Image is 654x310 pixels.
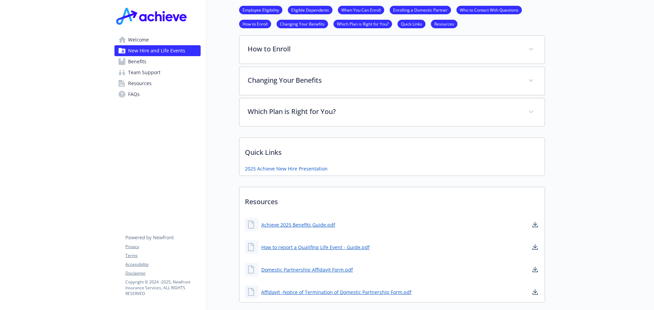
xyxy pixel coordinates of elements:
a: FAQs [114,89,201,100]
div: How to Enroll [239,36,545,64]
p: How to Enroll [248,44,520,54]
p: Quick Links [239,138,545,163]
a: download document [531,243,539,251]
a: Accessibility [125,261,200,267]
span: Benefits [128,56,146,67]
a: Benefits [114,56,201,67]
a: Which Plan is Right for You? [333,20,392,27]
a: When You Can Enroll [338,6,384,13]
a: Team Support [114,67,201,78]
p: Resources [239,187,545,212]
span: Resources [128,78,152,89]
a: Achieve 2025 Benefits Guide.pdf [261,221,335,228]
a: Resources [431,20,457,27]
a: download document [531,221,539,229]
a: New Hire and Life Events [114,45,201,56]
a: How to report a Qualifing Life Event - Guide.pdf [261,244,370,251]
a: Privacy [125,244,200,250]
a: Domestic Partnership Affidavit Form.pdf [261,266,353,273]
a: Terms [125,252,200,259]
a: Who to Contact With Questions [456,6,522,13]
span: Welcome [128,34,149,45]
a: How to Enroll [239,20,271,27]
a: Changing Your Benefits [277,20,328,27]
div: Which Plan is Right for You? [239,98,545,126]
a: Eligible Dependents [288,6,332,13]
p: Which Plan is Right for You? [248,107,520,117]
p: Changing Your Benefits [248,75,520,85]
span: FAQs [128,89,140,100]
a: Employee Eligibility [239,6,282,13]
a: Welcome [114,34,201,45]
a: Resources [114,78,201,89]
span: New Hire and Life Events [128,45,185,56]
div: Changing Your Benefits [239,67,545,95]
a: Enrolling a Domestic Partner [390,6,451,13]
a: 2025 Achieve New Hire Presentation [245,165,328,172]
p: Copyright © 2024 - 2025 , Newfront Insurance Services, ALL RIGHTS RESERVED [125,279,200,296]
a: download document [531,288,539,296]
a: Disclaimer [125,270,200,276]
span: Team Support [128,67,160,78]
a: Affidavit -Notice of Termination of Domestic Partnership Form.pdf [261,289,411,296]
a: download document [531,265,539,274]
a: Quick Links [398,20,425,27]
